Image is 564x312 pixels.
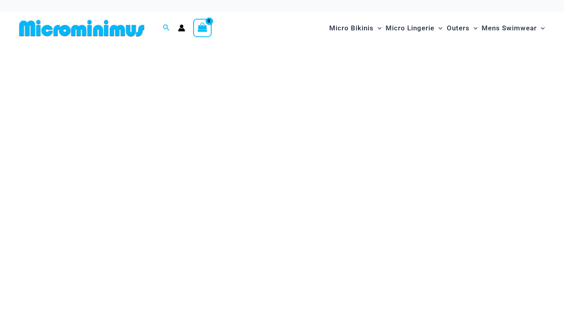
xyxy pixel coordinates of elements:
[16,19,148,37] img: MM SHOP LOGO FLAT
[447,18,470,38] span: Outers
[163,23,170,33] a: Search icon link
[482,18,537,38] span: Mens Swimwear
[374,18,382,38] span: Menu Toggle
[327,16,384,40] a: Micro BikinisMenu ToggleMenu Toggle
[193,19,212,37] a: View Shopping Cart, empty
[445,16,480,40] a: OutersMenu ToggleMenu Toggle
[386,18,434,38] span: Micro Lingerie
[384,16,444,40] a: Micro LingerieMenu ToggleMenu Toggle
[329,18,374,38] span: Micro Bikinis
[480,16,547,40] a: Mens SwimwearMenu ToggleMenu Toggle
[537,18,545,38] span: Menu Toggle
[326,15,548,42] nav: Site Navigation
[178,24,185,32] a: Account icon link
[470,18,478,38] span: Menu Toggle
[434,18,442,38] span: Menu Toggle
